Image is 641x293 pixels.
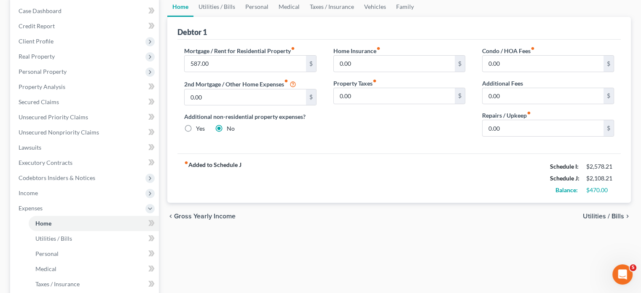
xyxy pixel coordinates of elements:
input: -- [185,89,306,105]
iframe: Intercom live chat [612,264,633,285]
i: fiber_manual_record [284,79,288,83]
div: $ [603,56,614,72]
label: Additional Fees [482,79,523,88]
span: Gross Yearly Income [174,213,236,220]
strong: Schedule J: [550,175,579,182]
a: Case Dashboard [12,3,159,19]
button: chevron_left Gross Yearly Income [167,213,236,220]
i: chevron_left [167,213,174,220]
div: $2,108.21 [586,174,614,183]
strong: Added to Schedule J [184,161,241,196]
div: $470.00 [586,186,614,194]
span: Codebtors Insiders & Notices [19,174,95,181]
input: -- [483,120,603,136]
a: Taxes / Insurance [29,277,159,292]
i: fiber_manual_record [373,79,377,83]
a: Executory Contracts [12,155,159,170]
a: Secured Claims [12,94,159,110]
label: Additional non-residential property expenses? [184,112,316,121]
i: fiber_manual_record [291,46,295,51]
div: Debtor 1 [177,27,207,37]
div: $ [306,56,316,72]
input: -- [185,56,306,72]
span: Expenses [19,204,43,212]
div: $ [455,56,465,72]
a: Personal [29,246,159,261]
label: Home Insurance [333,46,381,55]
label: 2nd Mortgage / Other Home Expenses [184,79,296,89]
span: Property Analysis [19,83,65,90]
label: No [227,124,235,133]
span: Utilities / Bills [35,235,72,242]
span: Home [35,220,51,227]
span: Executory Contracts [19,159,72,166]
a: Medical [29,261,159,277]
div: $ [603,120,614,136]
i: fiber_manual_record [531,46,535,51]
label: Property Taxes [333,79,377,88]
label: Condo / HOA Fees [482,46,535,55]
span: Client Profile [19,38,54,45]
a: Unsecured Priority Claims [12,110,159,125]
div: $ [306,89,316,105]
i: chevron_right [624,213,631,220]
span: Real Property [19,53,55,60]
i: fiber_manual_record [527,111,531,115]
input: -- [483,88,603,104]
span: 5 [630,264,636,271]
div: $ [603,88,614,104]
span: Credit Report [19,22,55,30]
input: -- [334,88,455,104]
input: -- [334,56,455,72]
span: Secured Claims [19,98,59,105]
label: Yes [196,124,205,133]
i: fiber_manual_record [184,161,188,165]
label: Mortgage / Rent for Residential Property [184,46,295,55]
a: Unsecured Nonpriority Claims [12,125,159,140]
div: $ [455,88,465,104]
span: Unsecured Priority Claims [19,113,88,121]
a: Utilities / Bills [29,231,159,246]
span: Personal [35,250,59,257]
a: Credit Report [12,19,159,34]
strong: Schedule I: [550,163,579,170]
span: Taxes / Insurance [35,280,80,288]
button: Utilities / Bills chevron_right [583,213,631,220]
span: Case Dashboard [19,7,62,14]
input: -- [483,56,603,72]
a: Lawsuits [12,140,159,155]
label: Repairs / Upkeep [482,111,531,120]
a: Home [29,216,159,231]
span: Lawsuits [19,144,41,151]
strong: Balance: [555,186,578,194]
span: Utilities / Bills [583,213,624,220]
span: Unsecured Nonpriority Claims [19,129,99,136]
span: Income [19,189,38,196]
span: Personal Property [19,68,67,75]
div: $2,578.21 [586,162,614,171]
i: fiber_manual_record [376,46,381,51]
span: Medical [35,265,56,272]
a: Property Analysis [12,79,159,94]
